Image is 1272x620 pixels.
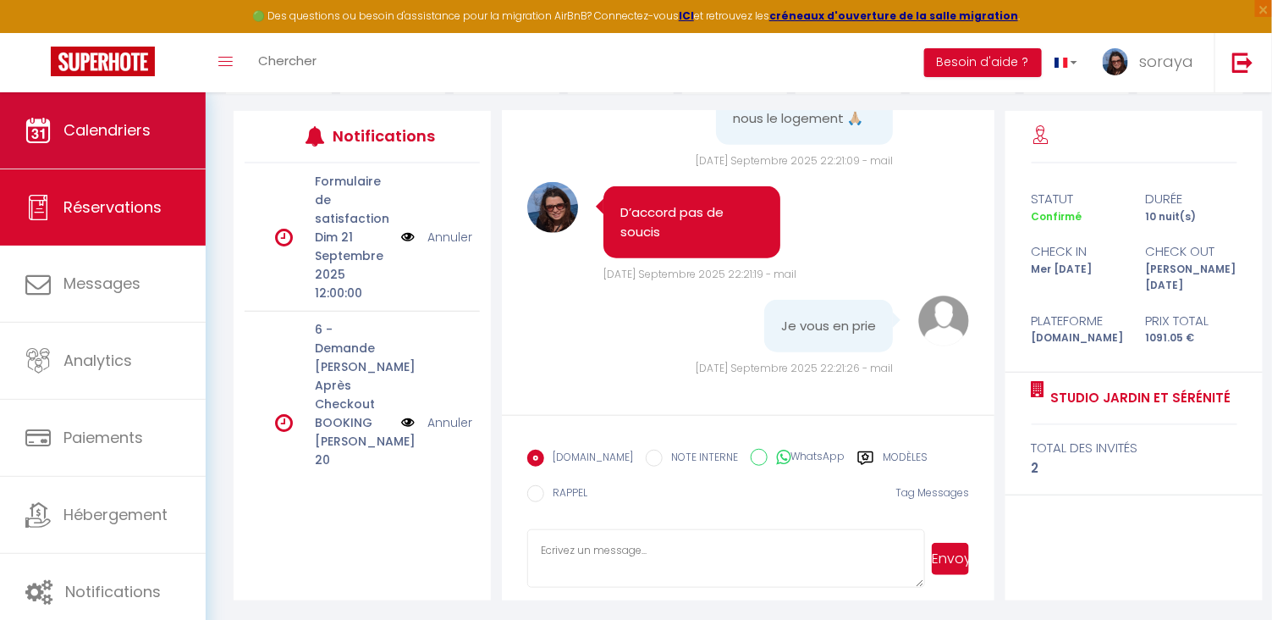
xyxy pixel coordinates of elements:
[1134,330,1248,346] div: 1091.05 €
[679,8,694,23] a: ICI
[1032,458,1237,479] div: 2
[924,48,1042,77] button: Besoin d'aide ?
[1032,438,1237,458] div: total des invités
[769,8,1018,23] a: créneaux d'ouverture de la salle migration
[14,7,64,58] button: Ouvrir le widget de chat LiveChat
[63,273,140,294] span: Messages
[544,450,633,468] label: [DOMAIN_NAME]
[315,172,390,228] p: Formulaire de satisfaction
[315,228,390,302] p: Dim 21 Septembre 2025 12:00:00
[883,450,928,471] label: Modèles
[65,581,161,602] span: Notifications
[781,317,876,336] pre: Je vous en prie
[620,203,763,241] pre: D’accord pas de soucis
[427,413,472,432] a: Annuler
[1139,51,1193,72] span: soraya
[258,52,317,69] span: Chercher
[696,361,893,375] span: [DATE] Septembre 2025 22:21:26 - mail
[1134,189,1248,209] div: durée
[1020,241,1134,262] div: check in
[1134,311,1248,331] div: Prix total
[1090,33,1214,92] a: ... soraya
[895,485,969,500] span: Tag Messages
[1020,330,1134,346] div: [DOMAIN_NAME]
[1032,209,1082,224] span: Confirmé
[1134,241,1248,262] div: check out
[768,449,845,468] label: WhatsApp
[1020,189,1134,209] div: statut
[1232,52,1253,73] img: logout
[315,432,390,525] p: [PERSON_NAME] 20 Septembre 2025 20:00:00
[932,543,969,575] button: Envoyer
[401,413,415,432] img: NO IMAGE
[1134,209,1248,225] div: 10 nuit(s)
[245,33,329,92] a: Chercher
[1020,262,1134,294] div: Mer [DATE]
[427,228,472,246] a: Annuler
[63,197,162,218] span: Réservations
[63,504,168,525] span: Hébergement
[544,485,587,504] label: RAPPEL
[1020,311,1134,331] div: Plateforme
[1134,262,1248,294] div: [PERSON_NAME] [DATE]
[63,427,143,448] span: Paiements
[663,450,738,468] label: NOTE INTERNE
[401,228,415,246] img: NO IMAGE
[63,350,132,371] span: Analytics
[315,320,390,432] p: 6 - Demande [PERSON_NAME] Après Checkout BOOKING
[51,47,155,76] img: Super Booking
[1103,48,1128,75] img: ...
[527,182,578,233] img: 17135641519956.png
[333,117,431,155] h3: Notifications
[1045,388,1231,408] a: Studio Jardin et Sérénité
[918,296,969,346] img: avatar.png
[603,267,796,281] span: [DATE] Septembre 2025 22:21:19 - mail
[63,119,151,141] span: Calendriers
[696,153,893,168] span: [DATE] Septembre 2025 22:21:09 - mail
